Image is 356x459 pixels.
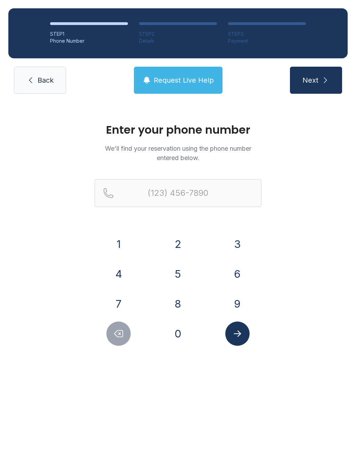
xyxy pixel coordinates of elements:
[302,75,318,85] span: Next
[106,262,131,286] button: 4
[139,31,217,37] div: STEP 2
[50,37,128,44] div: Phone Number
[154,75,214,85] span: Request Live Help
[225,262,250,286] button: 6
[228,31,306,37] div: STEP 3
[106,292,131,316] button: 7
[139,37,217,44] div: Details
[106,232,131,256] button: 1
[225,322,250,346] button: Submit lookup form
[228,37,306,44] div: Payment
[38,75,54,85] span: Back
[95,179,261,207] input: Reservation phone number
[95,144,261,162] p: We'll find your reservation using the phone number entered below.
[225,292,250,316] button: 9
[50,31,128,37] div: STEP 1
[225,232,250,256] button: 3
[166,322,190,346] button: 0
[166,262,190,286] button: 5
[166,232,190,256] button: 2
[166,292,190,316] button: 8
[95,124,261,135] h1: Enter your phone number
[106,322,131,346] button: Delete number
